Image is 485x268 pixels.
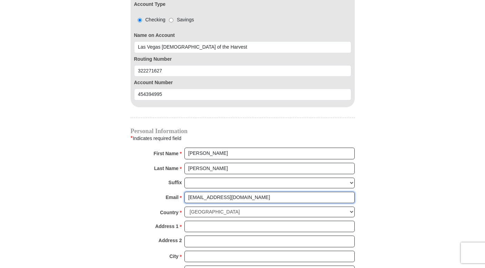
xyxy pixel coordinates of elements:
[159,236,182,245] strong: Address 2
[154,149,179,158] strong: First Name
[131,134,355,143] div: Indicates required field
[134,56,351,63] label: Routing Number
[134,16,194,23] div: Checking Savings
[160,208,179,217] strong: Country
[166,192,179,202] strong: Email
[169,251,178,261] strong: City
[134,1,166,8] label: Account Type
[169,178,182,187] strong: Suffix
[154,163,179,173] strong: Last Name
[134,32,351,39] label: Name on Account
[134,79,351,86] label: Account Number
[155,221,179,231] strong: Address 1
[131,128,355,134] h4: Personal Information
